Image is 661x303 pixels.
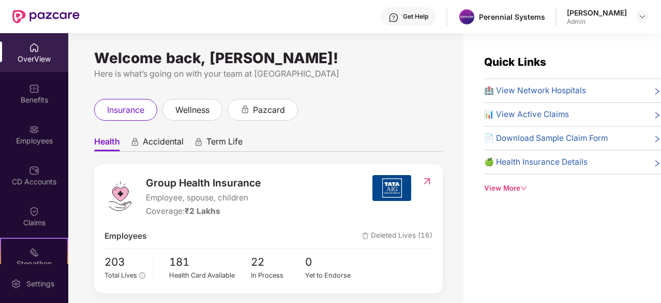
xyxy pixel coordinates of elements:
div: animation [241,105,250,114]
span: right [653,86,661,97]
span: Accidental [143,136,184,151]
span: Total Lives [104,271,137,279]
span: Term Life [206,136,243,151]
div: Health Card Available [169,270,251,281]
span: Group Health Insurance [146,175,261,191]
span: Employee, spouse, children [146,192,261,204]
img: svg+xml;base64,PHN2ZyBpZD0iSGVscC0zMngzMiIgeG1sbnM9Imh0dHA6Ly93d3cudzMub3JnLzIwMDAvc3ZnIiB3aWR0aD... [388,12,399,23]
div: In Process [251,270,306,281]
img: svg+xml;base64,PHN2ZyBpZD0iSG9tZSIgeG1sbnM9Imh0dHA6Ly93d3cudzMub3JnLzIwMDAvc3ZnIiB3aWR0aD0iMjAiIG... [29,42,39,53]
span: right [653,158,661,168]
img: svg+xml;base64,PHN2ZyB4bWxucz0iaHR0cDovL3d3dy53My5vcmcvMjAwMC9zdmciIHdpZHRoPSIyMSIgaGVpZ2h0PSIyMC... [29,247,39,257]
span: 📊 View Active Claims [484,108,569,121]
img: RedirectIcon [422,176,432,186]
span: 📄 Download Sample Claim Form [484,132,608,145]
span: 0 [305,254,360,271]
img: svg+xml;base64,PHN2ZyBpZD0iRW1wbG95ZWVzIiB4bWxucz0iaHR0cDovL3d3dy53My5vcmcvMjAwMC9zdmciIHdpZHRoPS... [29,124,39,135]
span: down [520,185,527,192]
span: Health [94,136,120,151]
span: insurance [107,104,144,117]
span: 22 [251,254,306,271]
span: info-circle [139,272,145,278]
span: pazcard [253,104,285,117]
img: New Pazcare Logo [12,10,80,23]
img: logo [104,181,136,212]
div: Here is what’s going on with your team at [GEOGRAPHIC_DATA] [94,67,443,80]
img: whatsapp%20image%202023-09-04%20at%2015.36.01.jpeg [459,9,474,24]
span: ₹2 Lakhs [185,206,220,216]
img: svg+xml;base64,PHN2ZyBpZD0iRHJvcGRvd24tMzJ4MzIiIHhtbG5zPSJodHRwOi8vd3d3LnczLm9yZy8yMDAwL3N2ZyIgd2... [638,12,647,21]
span: 181 [169,254,251,271]
span: right [653,110,661,121]
div: Settings [23,279,57,289]
div: animation [194,137,203,147]
img: insurerIcon [372,175,411,201]
img: svg+xml;base64,PHN2ZyBpZD0iU2V0dGluZy0yMHgyMCIgeG1sbnM9Imh0dHA6Ly93d3cudzMub3JnLzIwMDAvc3ZnIiB3aW... [11,279,21,289]
img: deleteIcon [362,233,369,239]
div: Welcome back, [PERSON_NAME]! [94,54,443,62]
span: wellness [175,104,209,117]
span: 🍏 Health Insurance Details [484,156,588,168]
img: svg+xml;base64,PHN2ZyBpZD0iQ0RfQWNjb3VudHMiIGRhdGEtbmFtZT0iQ0QgQWNjb3VudHMiIHhtbG5zPSJodHRwOi8vd3... [29,165,39,176]
span: 203 [104,254,145,271]
div: Yet to Endorse [305,270,360,281]
div: Perennial Systems [479,12,545,22]
div: Admin [567,18,627,26]
span: 🏥 View Network Hospitals [484,84,586,97]
span: Employees [104,230,146,242]
div: [PERSON_NAME] [567,8,627,18]
div: Stepathon [1,258,67,269]
div: animation [130,137,140,147]
span: Deleted Lives (16) [362,230,432,242]
div: Get Help [403,12,428,21]
img: svg+xml;base64,PHN2ZyBpZD0iQ2xhaW0iIHhtbG5zPSJodHRwOi8vd3d3LnczLm9yZy8yMDAwL3N2ZyIgd2lkdGg9IjIwIi... [29,206,39,217]
div: View More [484,183,661,194]
div: Coverage: [146,205,261,218]
img: svg+xml;base64,PHN2ZyBpZD0iQmVuZWZpdHMiIHhtbG5zPSJodHRwOi8vd3d3LnczLm9yZy8yMDAwL3N2ZyIgd2lkdGg9Ij... [29,83,39,94]
span: right [653,134,661,145]
span: Quick Links [484,55,546,68]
